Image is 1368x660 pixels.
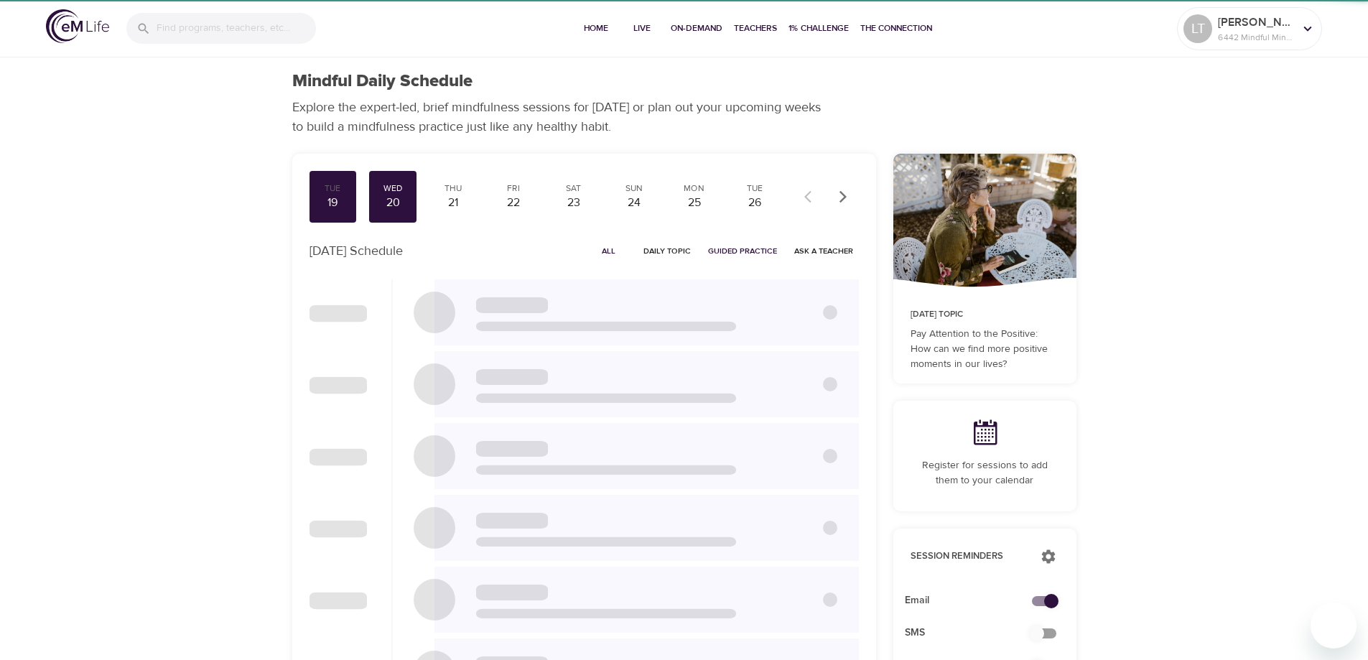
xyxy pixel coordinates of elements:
[616,182,652,195] div: Sun
[315,182,351,195] div: Tue
[586,240,632,262] button: All
[495,182,531,195] div: Fri
[737,182,773,195] div: Tue
[1183,14,1212,43] div: LT
[157,13,316,44] input: Find programs, teachers, etc...
[860,21,932,36] span: The Connection
[579,21,613,36] span: Home
[905,593,1042,608] span: Email
[1218,14,1294,31] p: [PERSON_NAME]
[702,240,783,262] button: Guided Practice
[1311,603,1357,649] iframe: Button to launch messaging window
[556,182,592,195] div: Sat
[905,626,1042,641] span: SMS
[676,182,712,195] div: Mon
[375,182,411,195] div: Wed
[46,9,109,43] img: logo
[911,549,1026,564] p: Session Reminders
[676,195,712,211] div: 25
[911,308,1059,321] p: [DATE] Topic
[1218,31,1294,44] p: 6442 Mindful Minutes
[911,327,1059,372] p: Pay Attention to the Positive: How can we find more positive moments in our lives?
[643,244,691,258] span: Daily Topic
[592,244,626,258] span: All
[292,98,831,136] p: Explore the expert-led, brief mindfulness sessions for [DATE] or plan out your upcoming weeks to ...
[708,244,777,258] span: Guided Practice
[788,240,859,262] button: Ask a Teacher
[435,195,471,211] div: 21
[310,241,403,261] p: [DATE] Schedule
[638,240,697,262] button: Daily Topic
[375,195,411,211] div: 20
[616,195,652,211] div: 24
[788,21,849,36] span: 1% Challenge
[315,195,351,211] div: 19
[495,195,531,211] div: 22
[911,458,1059,488] p: Register for sessions to add them to your calendar
[794,244,853,258] span: Ask a Teacher
[292,71,473,92] h1: Mindful Daily Schedule
[737,195,773,211] div: 26
[435,182,471,195] div: Thu
[556,195,592,211] div: 23
[734,21,777,36] span: Teachers
[625,21,659,36] span: Live
[671,21,722,36] span: On-Demand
